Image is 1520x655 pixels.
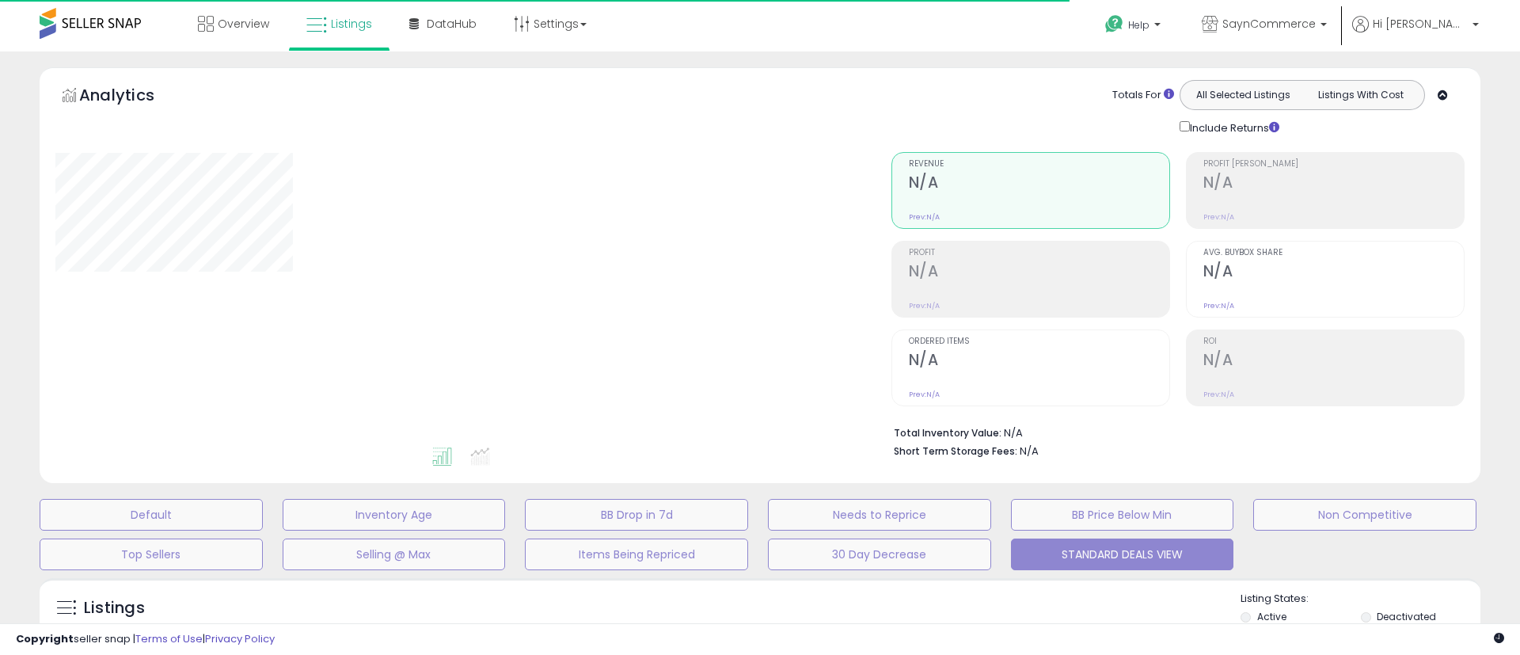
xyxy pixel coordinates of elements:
span: Profit [PERSON_NAME] [1203,160,1464,169]
button: BB Drop in 7d [525,499,748,531]
h2: N/A [1203,262,1464,284]
b: Total Inventory Value: [894,426,1001,440]
b: Short Term Storage Fees: [894,444,1017,458]
div: Totals For [1112,88,1174,103]
button: Items Being Repriced [525,539,748,570]
a: Help [1092,2,1176,51]
button: Inventory Age [283,499,506,531]
i: Get Help [1104,14,1124,34]
span: Ordered Items [909,337,1169,346]
h2: N/A [909,173,1169,195]
button: STANDARD DEALS VIEW [1011,539,1234,570]
span: Listings [331,16,372,32]
small: Prev: N/A [1203,301,1234,310]
button: Selling @ Max [283,539,506,570]
button: Listings With Cost [1301,85,1419,105]
strong: Copyright [16,631,74,646]
span: Avg. Buybox Share [1203,249,1464,257]
h2: N/A [909,351,1169,372]
h2: N/A [1203,173,1464,195]
h2: N/A [1203,351,1464,372]
small: Prev: N/A [1203,212,1234,222]
button: BB Price Below Min [1011,499,1234,531]
button: Needs to Reprice [768,499,991,531]
a: Hi [PERSON_NAME] [1352,16,1479,51]
span: SaynCommerce [1222,16,1316,32]
span: Overview [218,16,269,32]
span: Revenue [909,160,1169,169]
small: Prev: N/A [1203,390,1234,399]
span: Hi [PERSON_NAME] [1373,16,1468,32]
button: Top Sellers [40,539,263,570]
span: Profit [909,249,1169,257]
small: Prev: N/A [909,390,940,399]
button: 30 Day Decrease [768,539,991,570]
button: Non Competitive [1253,499,1476,531]
small: Prev: N/A [909,301,940,310]
h5: Analytics [79,84,185,110]
small: Prev: N/A [909,212,940,222]
h2: N/A [909,262,1169,284]
span: ROI [1203,337,1464,346]
li: N/A [894,422,1453,441]
div: Include Returns [1168,118,1298,136]
button: Default [40,499,263,531]
span: N/A [1020,444,1039,459]
span: Help [1128,18,1149,32]
div: seller snap | | [16,632,275,647]
span: DataHub [427,16,477,32]
button: All Selected Listings [1184,85,1302,105]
